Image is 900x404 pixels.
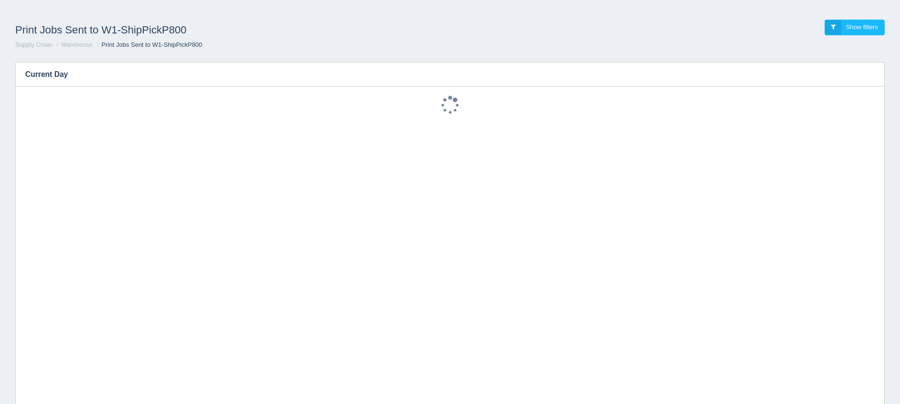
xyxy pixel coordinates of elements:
a: Show filters [825,20,885,35]
a: Warehouse [61,41,93,48]
li: Print Jobs Sent to W1-ShipPickP800 [95,41,202,50]
h3: Current Day [16,63,870,86]
span: Show filters [846,23,878,31]
a: Supply Chain [15,41,52,48]
h1: Print Jobs Sent to W1-ShipPickP800 [15,20,450,41]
